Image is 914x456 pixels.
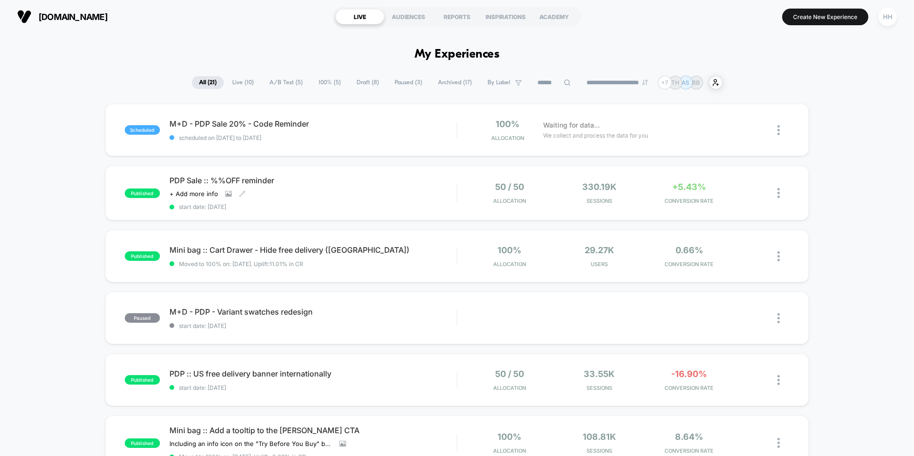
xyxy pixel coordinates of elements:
[125,438,160,448] span: published
[225,76,261,89] span: Live ( 10 )
[692,79,700,86] p: BB
[557,385,642,391] span: Sessions
[311,76,348,89] span: 100% ( 5 )
[646,385,732,391] span: CONVERSION RATE
[530,9,578,24] div: ACADEMY
[349,76,386,89] span: Draft ( 8 )
[481,9,530,24] div: INSPIRATIONS
[582,182,616,192] span: 330.19k
[557,261,642,268] span: Users
[777,125,780,135] img: close
[169,245,457,255] span: Mini bag :: Cart Drawer - Hide free delivery ([GEOGRAPHIC_DATA])
[658,76,672,89] div: + 7
[782,9,868,25] button: Create New Experience
[262,76,310,89] span: A/B Test ( 5 )
[646,447,732,454] span: CONVERSION RATE
[493,447,526,454] span: Allocation
[487,79,510,86] span: By Label
[642,79,648,85] img: end
[169,176,457,185] span: PDP Sale :: %%OFF reminder
[557,198,642,204] span: Sessions
[433,9,481,24] div: REPORTS
[675,432,703,442] span: 8.64%
[14,9,110,24] button: [DOMAIN_NAME]
[169,322,457,329] span: start date: [DATE]
[676,245,703,255] span: 0.66%
[415,48,500,61] h1: My Experiences
[169,134,457,141] span: scheduled on [DATE] to [DATE]
[125,188,160,198] span: published
[125,313,160,323] span: paused
[169,307,457,317] span: M+D - PDP - Variant swatches redesign
[493,385,526,391] span: Allocation
[431,76,479,89] span: Archived ( 17 )
[671,79,679,86] p: TH
[777,375,780,385] img: close
[169,119,457,129] span: M+D - PDP Sale 20% - Code Reminder
[169,384,457,391] span: start date: [DATE]
[585,245,614,255] span: 29.27k
[646,261,732,268] span: CONVERSION RATE
[543,120,600,130] span: Waiting for data...
[875,7,900,27] button: HH
[169,426,457,435] span: Mini bag :: Add a tooltip to the [PERSON_NAME] CTA
[125,251,160,261] span: published
[878,8,897,26] div: HH
[125,125,160,135] span: scheduled
[169,203,457,210] span: start date: [DATE]
[17,10,31,24] img: Visually logo
[672,182,706,192] span: +5.43%
[169,369,457,378] span: PDP :: US free delivery banner internationally
[497,245,521,255] span: 100%
[496,119,519,129] span: 100%
[671,369,707,379] span: -16.90%
[336,9,384,24] div: LIVE
[682,79,689,86] p: AS
[125,375,160,385] span: published
[384,9,433,24] div: AUDIENCES
[777,438,780,448] img: close
[169,190,218,198] span: + Add more info
[777,188,780,198] img: close
[777,251,780,261] img: close
[179,260,303,268] span: Moved to 100% on: [DATE] . Uplift: 11.01% in CR
[543,131,648,140] span: We collect and process the data for you
[495,182,524,192] span: 50 / 50
[646,198,732,204] span: CONVERSION RATE
[192,76,224,89] span: All ( 21 )
[777,313,780,323] img: close
[387,76,429,89] span: Paused ( 3 )
[497,432,521,442] span: 100%
[493,198,526,204] span: Allocation
[584,369,615,379] span: 33.55k
[493,261,526,268] span: Allocation
[491,135,524,141] span: Allocation
[169,440,332,447] span: Including an info icon on the "Try Before You Buy" button
[39,12,108,22] span: [DOMAIN_NAME]
[557,447,642,454] span: Sessions
[495,369,524,379] span: 50 / 50
[583,432,616,442] span: 108.81k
